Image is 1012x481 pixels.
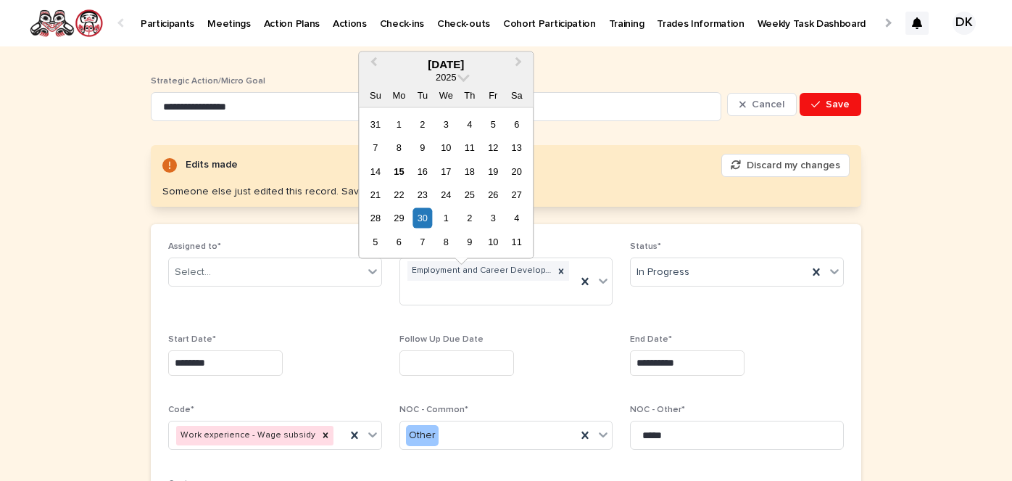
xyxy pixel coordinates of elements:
div: Choose Monday, October 6th, 2025 [389,232,409,252]
button: Save [800,93,861,116]
div: Tu [412,85,432,104]
div: month 2025-09 [364,112,528,253]
div: Choose Friday, October 3rd, 2025 [484,208,503,228]
img: rNyI97lYS1uoOg9yXW8k [29,9,104,38]
div: Choose Monday, September 15th, 2025 [389,161,409,181]
div: Su [365,85,385,104]
button: Next Month [508,53,531,76]
div: Choose Thursday, September 25th, 2025 [460,185,479,205]
button: Discard my changes [721,154,850,177]
span: Follow Up Due Date [399,335,484,344]
div: Sa [507,85,526,104]
span: Cancel [752,99,784,110]
div: Choose Monday, September 22nd, 2025 [389,185,409,205]
div: Select... [175,265,211,280]
div: Choose Thursday, September 4th, 2025 [460,114,479,133]
div: Choose Friday, September 5th, 2025 [484,114,503,133]
div: DK [953,12,976,35]
div: Choose Tuesday, September 30th, 2025 [412,208,432,228]
div: Choose Thursday, September 18th, 2025 [460,161,479,181]
div: Choose Monday, September 8th, 2025 [389,138,409,157]
div: Choose Saturday, September 20th, 2025 [507,161,526,181]
span: NOC - Common* [399,406,468,414]
div: Choose Friday, September 12th, 2025 [484,138,503,157]
div: Th [460,85,479,104]
div: Choose Tuesday, September 23rd, 2025 [412,185,432,205]
div: Choose Thursday, October 9th, 2025 [460,232,479,252]
div: Mo [389,85,409,104]
div: Choose Monday, September 1st, 2025 [389,114,409,133]
span: Start Date* [168,335,216,344]
div: Choose Thursday, September 11th, 2025 [460,138,479,157]
div: Choose Tuesday, September 2nd, 2025 [412,114,432,133]
span: Assigned to* [168,242,221,251]
div: Choose Tuesday, September 16th, 2025 [412,161,432,181]
div: Someone else just edited this record. Saving may overwrite their changes. [162,186,510,198]
div: Choose Wednesday, September 3rd, 2025 [436,114,456,133]
span: Strategic Action/Micro Goal [151,77,265,86]
div: Choose Friday, September 19th, 2025 [484,161,503,181]
div: Edits made [186,156,238,174]
span: In Progress [636,265,689,280]
div: Choose Friday, September 26th, 2025 [484,185,503,205]
div: Choose Monday, September 29th, 2025 [389,208,409,228]
div: Choose Sunday, September 14th, 2025 [365,161,385,181]
div: Employment and Career Development - [PERSON_NAME] - [DATE] [407,261,554,281]
span: 2025 [436,71,456,82]
div: [DATE] [359,57,533,70]
span: NOC - Other* [630,406,685,414]
div: Choose Saturday, September 13th, 2025 [507,138,526,157]
div: Choose Sunday, September 28th, 2025 [365,208,385,228]
div: Choose Tuesday, September 9th, 2025 [412,138,432,157]
span: Status* [630,242,661,251]
div: Choose Sunday, September 21st, 2025 [365,185,385,205]
div: Other [406,425,439,446]
div: Fr [484,85,503,104]
div: Choose Sunday, August 31st, 2025 [365,114,385,133]
div: We [436,85,456,104]
button: Previous Month [360,53,383,76]
span: Save [826,99,850,110]
div: Choose Saturday, September 6th, 2025 [507,114,526,133]
div: Choose Tuesday, October 7th, 2025 [412,232,432,252]
div: Choose Saturday, October 11th, 2025 [507,232,526,252]
div: Choose Wednesday, September 17th, 2025 [436,161,456,181]
div: Choose Wednesday, October 8th, 2025 [436,232,456,252]
div: Choose Saturday, October 4th, 2025 [507,208,526,228]
span: End Date* [630,335,672,344]
div: Choose Friday, October 10th, 2025 [484,232,503,252]
div: Choose Thursday, October 2nd, 2025 [460,208,479,228]
div: Choose Sunday, October 5th, 2025 [365,232,385,252]
div: Choose Sunday, September 7th, 2025 [365,138,385,157]
div: Work experience - Wage subsidy [176,426,318,445]
div: Choose Saturday, September 27th, 2025 [507,185,526,205]
div: Choose Wednesday, September 10th, 2025 [436,138,456,157]
button: Cancel [727,93,797,116]
div: Choose Wednesday, September 24th, 2025 [436,185,456,205]
span: Code* [168,406,194,414]
div: Choose Wednesday, October 1st, 2025 [436,208,456,228]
